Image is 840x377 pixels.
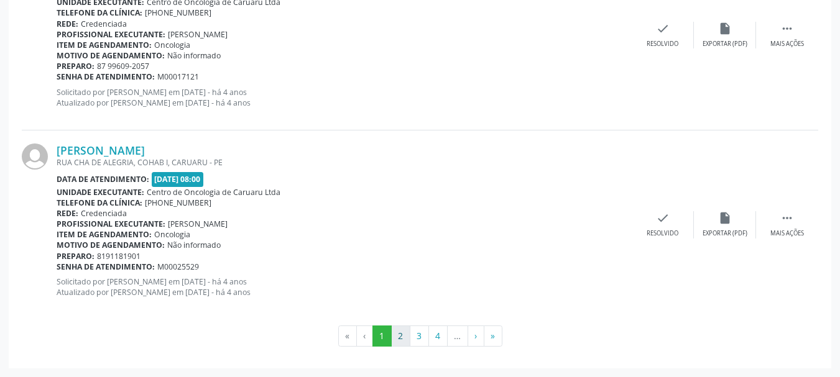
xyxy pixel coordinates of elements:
ul: Pagination [22,325,818,347]
span: Não informado [167,240,221,250]
b: Preparo: [57,61,95,71]
b: Item de agendamento: [57,229,152,240]
i: check [656,22,670,35]
div: Mais ações [770,229,804,238]
span: M00017121 [157,71,199,82]
span: [DATE] 08:00 [152,172,204,186]
b: Motivo de agendamento: [57,240,165,250]
i: insert_drive_file [718,211,732,225]
span: Não informado [167,50,221,61]
span: Centro de Oncologia de Caruaru Ltda [147,187,280,198]
i: insert_drive_file [718,22,732,35]
button: Go to page 4 [428,325,448,347]
b: Profissional executante: [57,29,165,40]
b: Preparo: [57,251,95,261]
span: Credenciada [81,208,127,219]
p: Solicitado por [PERSON_NAME] em [DATE] - há 4 anos Atualizado por [PERSON_NAME] em [DATE] - há 4 ... [57,276,632,298]
b: Unidade executante: [57,187,144,198]
div: Mais ações [770,40,804,48]
div: Exportar (PDF) [703,40,747,48]
i:  [780,211,794,225]
i:  [780,22,794,35]
div: RUA CHA DE ALEGRIA, COHAB I, CARUARU - PE [57,157,632,168]
span: [PERSON_NAME] [168,29,228,40]
b: Data de atendimento: [57,174,149,184]
b: Rede: [57,208,78,219]
b: Rede: [57,19,78,29]
span: Credenciada [81,19,127,29]
b: Profissional executante: [57,219,165,229]
b: Senha de atendimento: [57,261,155,272]
span: Oncologia [154,229,190,240]
b: Telefone da clínica: [57,7,142,18]
b: Item de agendamento: [57,40,152,50]
button: Go to page 2 [391,325,410,347]
div: Resolvido [647,229,678,238]
b: Telefone da clínica: [57,198,142,208]
button: Go to last page [484,325,502,347]
div: Exportar (PDF) [703,229,747,238]
span: 8191181901 [97,251,141,261]
img: img [22,143,48,170]
a: [PERSON_NAME] [57,143,145,157]
span: M00025529 [157,261,199,272]
span: [PERSON_NAME] [168,219,228,229]
b: Senha de atendimento: [57,71,155,82]
span: [PHONE_NUMBER] [145,7,211,18]
b: Motivo de agendamento: [57,50,165,61]
div: Resolvido [647,40,678,48]
span: 87 99609-2057 [97,61,149,71]
span: [PHONE_NUMBER] [145,198,211,208]
button: Go to next page [468,325,484,347]
p: Solicitado por [PERSON_NAME] em [DATE] - há 4 anos Atualizado por [PERSON_NAME] em [DATE] - há 4 ... [57,87,632,108]
button: Go to page 1 [372,325,392,347]
i: check [656,211,670,225]
button: Go to page 3 [410,325,429,347]
span: Oncologia [154,40,190,50]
